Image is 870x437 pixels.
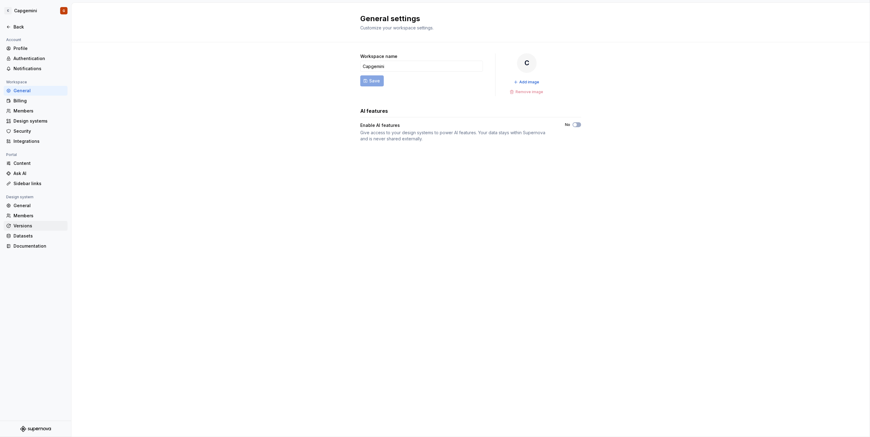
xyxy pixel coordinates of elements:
div: Ask AI [14,170,65,177]
label: No [565,122,570,127]
div: Profile [14,45,65,51]
div: Notifications [14,66,65,72]
div: Versions [14,223,65,229]
div: Enable AI features [360,122,554,128]
a: Ask AI [4,169,68,178]
a: Billing [4,96,68,106]
div: Capgemini [14,8,37,14]
div: Design system [4,193,36,201]
a: Members [4,106,68,116]
a: General [4,201,68,211]
div: G [63,8,65,13]
a: Back [4,22,68,32]
div: Account [4,36,24,44]
div: Integrations [14,138,65,144]
div: Content [14,160,65,166]
a: Profile [4,44,68,53]
div: Members [14,108,65,114]
span: Add image [520,80,539,85]
div: Datasets [14,233,65,239]
div: Billing [14,98,65,104]
div: Give access to your design systems to power AI features. Your data stays within Supernova and is ... [360,130,554,142]
div: Portal [4,151,19,158]
h3: AI features [360,107,388,115]
a: General [4,86,68,96]
div: Documentation [14,243,65,249]
div: Back [14,24,65,30]
a: Integrations [4,136,68,146]
a: Design systems [4,116,68,126]
a: Authentication [4,54,68,63]
button: Add image [512,78,542,86]
div: C [517,53,537,73]
span: Customize your workspace settings. [360,25,434,30]
div: Workspace [4,78,29,86]
a: Notifications [4,64,68,74]
a: Members [4,211,68,221]
div: Design systems [14,118,65,124]
div: General [14,203,65,209]
h2: General settings [360,14,574,24]
a: Datasets [4,231,68,241]
button: CCapgeminiG [1,4,70,17]
a: Content [4,158,68,168]
div: C [4,7,12,14]
label: Workspace name [360,53,397,59]
div: Authentication [14,55,65,62]
a: Security [4,126,68,136]
a: Versions [4,221,68,231]
div: Security [14,128,65,134]
div: Members [14,213,65,219]
a: Sidebar links [4,179,68,188]
a: Documentation [4,241,68,251]
svg: Supernova Logo [20,426,51,432]
div: Sidebar links [14,180,65,187]
div: General [14,88,65,94]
